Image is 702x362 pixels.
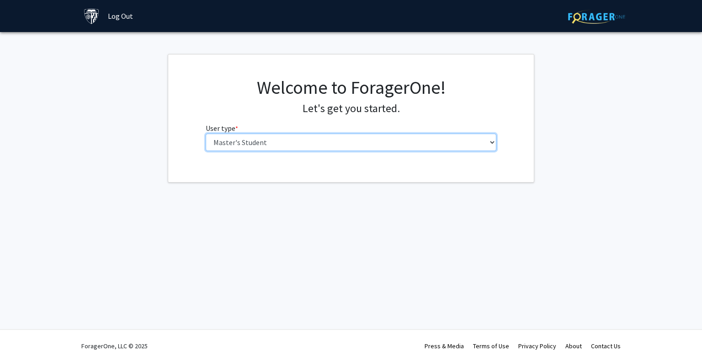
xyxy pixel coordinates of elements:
h1: Welcome to ForagerOne! [206,76,497,98]
a: Contact Us [591,342,621,350]
a: Press & Media [425,342,464,350]
iframe: Chat [7,321,39,355]
img: ForagerOne Logo [568,10,625,24]
img: Johns Hopkins University Logo [84,8,100,24]
a: Privacy Policy [518,342,556,350]
h4: Let's get you started. [206,102,497,115]
label: User type [206,123,238,134]
div: ForagerOne, LLC © 2025 [81,330,148,362]
a: Terms of Use [473,342,509,350]
a: About [565,342,582,350]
